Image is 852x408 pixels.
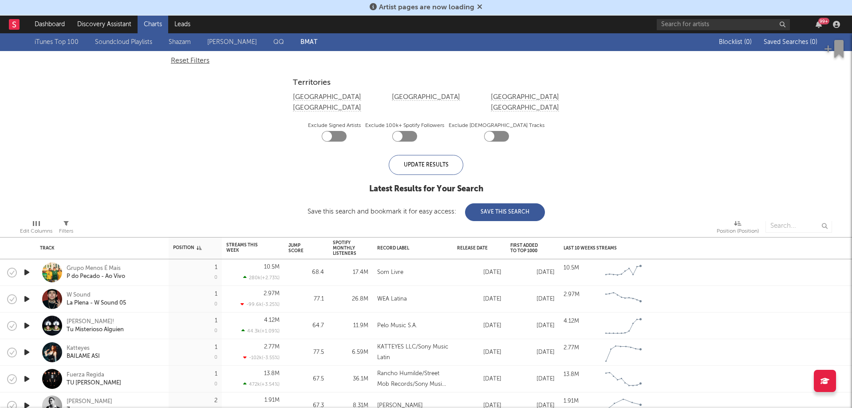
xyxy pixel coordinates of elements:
[333,347,368,358] div: 6.59M
[169,37,191,48] a: Shazam
[308,184,545,194] div: Latest Results for Your Search
[67,291,126,307] a: W SoundLa Plena - W Sound 05
[215,265,217,270] div: 1
[491,94,559,100] button: [GEOGRAPHIC_DATA]
[477,4,482,11] span: Dismiss
[564,265,579,271] div: 10.5M
[215,291,217,297] div: 1
[67,371,121,387] a: Fuerza RegidaTU [PERSON_NAME]
[449,120,544,131] label: Exclude [DEMOGRAPHIC_DATA] Tracks
[243,275,280,281] div: 280k ( +2.73 % )
[510,243,541,254] div: First Added to Top 1000
[333,294,368,305] div: 26.8M
[67,326,124,334] div: Tu Misterioso Alguien
[71,16,138,33] a: Discovery Assistant
[214,275,217,280] div: 0
[241,301,280,307] div: -99.6k ( -3.25 % )
[333,267,368,278] div: 17.4M
[215,371,217,377] div: 1
[603,315,643,337] svg: Chart title
[214,398,217,404] div: 2
[171,55,681,66] div: Reset Filters
[264,291,280,297] div: 2.97M
[377,294,407,305] div: WEA Latina
[67,273,125,281] div: P do Pecado - Ao Vivo
[764,39,817,45] span: Saved Searches
[168,16,197,33] a: Leads
[564,318,579,324] div: 4.12M
[293,77,559,88] div: Territories
[173,245,204,250] div: Position
[510,267,555,278] div: [DATE]
[465,203,545,221] button: Save This Search
[67,398,112,406] div: [PERSON_NAME]
[264,371,280,376] div: 13.8M
[226,242,266,253] div: Streams This Week
[264,264,280,270] div: 10.5M
[719,39,752,45] span: Blocklist
[273,37,284,48] a: QQ
[214,302,217,307] div: 0
[293,94,361,100] button: [GEOGRAPHIC_DATA]
[67,291,126,299] div: W Sound
[457,294,501,305] div: [DATE]
[603,288,643,310] svg: Chart title
[288,374,324,384] div: 67.5
[457,246,488,251] div: Release Date
[264,344,280,350] div: 2.77M
[457,267,501,278] div: [DATE]
[67,353,100,360] div: BAILAME ASI
[765,219,832,233] input: Search...
[20,215,52,241] div: Edit Columns
[67,371,121,379] div: Fuerza Regida
[761,39,817,46] button: Saved Searches (0)
[818,18,829,24] div: 99 +
[67,265,125,281] a: Grupo Menos É MaisP do Pecado - Ao Vivo
[564,372,579,377] div: 13.8M
[377,368,448,390] div: Rancho Humilde/Street Mob Records/Sony Music Latin
[377,321,417,331] div: Pelo Music S.A.
[138,16,168,33] a: Charts
[564,292,580,297] div: 2.97M
[264,397,280,403] div: 1.91M
[20,226,52,237] div: Edit Columns
[243,381,280,387] div: 472k ( +3.54 % )
[744,39,752,45] span: ( 0 )
[293,104,361,111] button: [GEOGRAPHIC_DATA]
[264,317,280,323] div: 4.12M
[389,155,463,175] div: Update Results
[333,321,368,331] div: 11.9M
[816,21,822,28] button: 99+
[377,246,435,251] div: Record Label
[564,246,639,251] div: Last 10 Weeks Streams
[333,374,368,384] div: 36.1M
[457,374,501,384] div: [DATE]
[214,355,217,360] div: 0
[95,37,152,48] a: Soundcloud Playlists
[510,321,555,331] div: [DATE]
[214,382,217,387] div: 0
[603,341,643,364] svg: Chart title
[215,345,217,350] div: 1
[510,347,555,358] div: [DATE]
[603,368,643,390] svg: Chart title
[810,39,817,45] span: ( 0 )
[457,321,501,331] div: [DATE]
[59,226,73,237] div: Filters
[67,379,121,387] div: TU [PERSON_NAME]
[392,94,460,100] button: [GEOGRAPHIC_DATA]
[379,4,474,11] span: Artist pages are now loading
[657,19,790,30] input: Search for artists
[288,267,324,278] div: 68.4
[67,265,125,273] div: Grupo Menos É Mais
[28,16,71,33] a: Dashboard
[35,37,79,48] a: iTunes Top 100
[717,215,759,241] div: Position (Position)
[40,246,160,251] div: Track
[288,347,324,358] div: 77.5
[308,208,545,215] div: Save this search and bookmark it for easy access:
[717,226,759,237] div: Position (Position)
[491,104,559,111] button: [GEOGRAPHIC_DATA]
[308,120,361,131] label: Exclude Signed Artists
[215,318,217,324] div: 1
